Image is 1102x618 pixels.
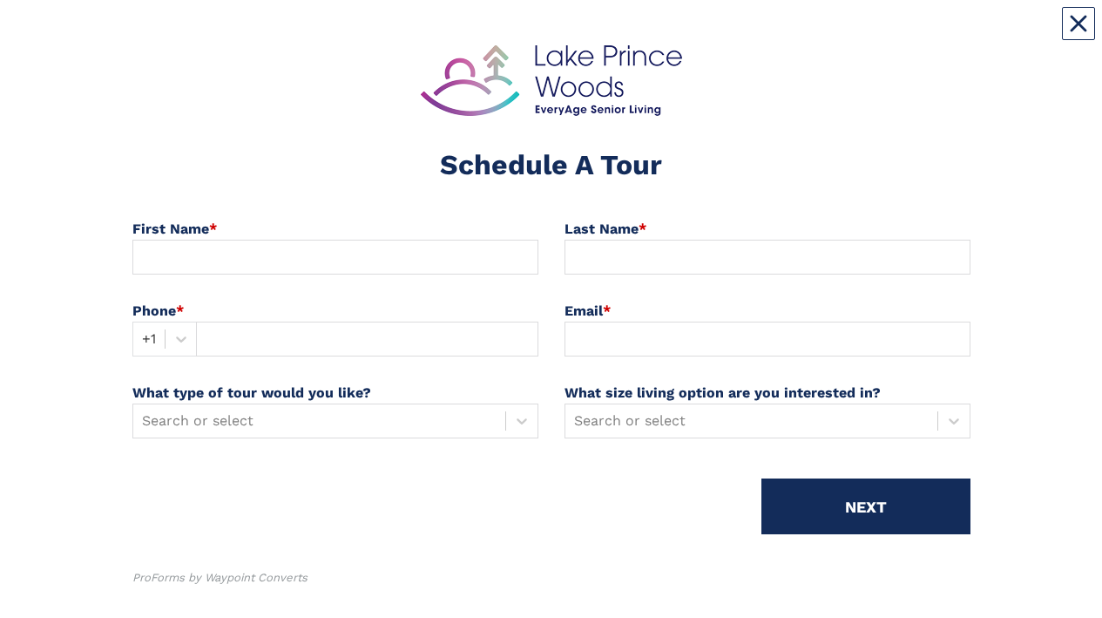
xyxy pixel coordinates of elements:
[565,302,603,319] span: Email
[421,45,682,116] img: 890a7c1f-12e0-43ae-ab59-31e316f62436.png
[565,384,881,401] span: What size living option are you interested in?
[761,479,970,534] button: NEXT
[132,569,308,587] div: ProForms by Waypoint Converts
[132,221,209,237] span: First Name
[132,384,371,401] span: What type of tour would you like?
[132,151,970,179] div: Schedule A Tour
[1062,7,1095,40] button: Close
[132,302,176,319] span: Phone
[565,221,639,237] span: Last Name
